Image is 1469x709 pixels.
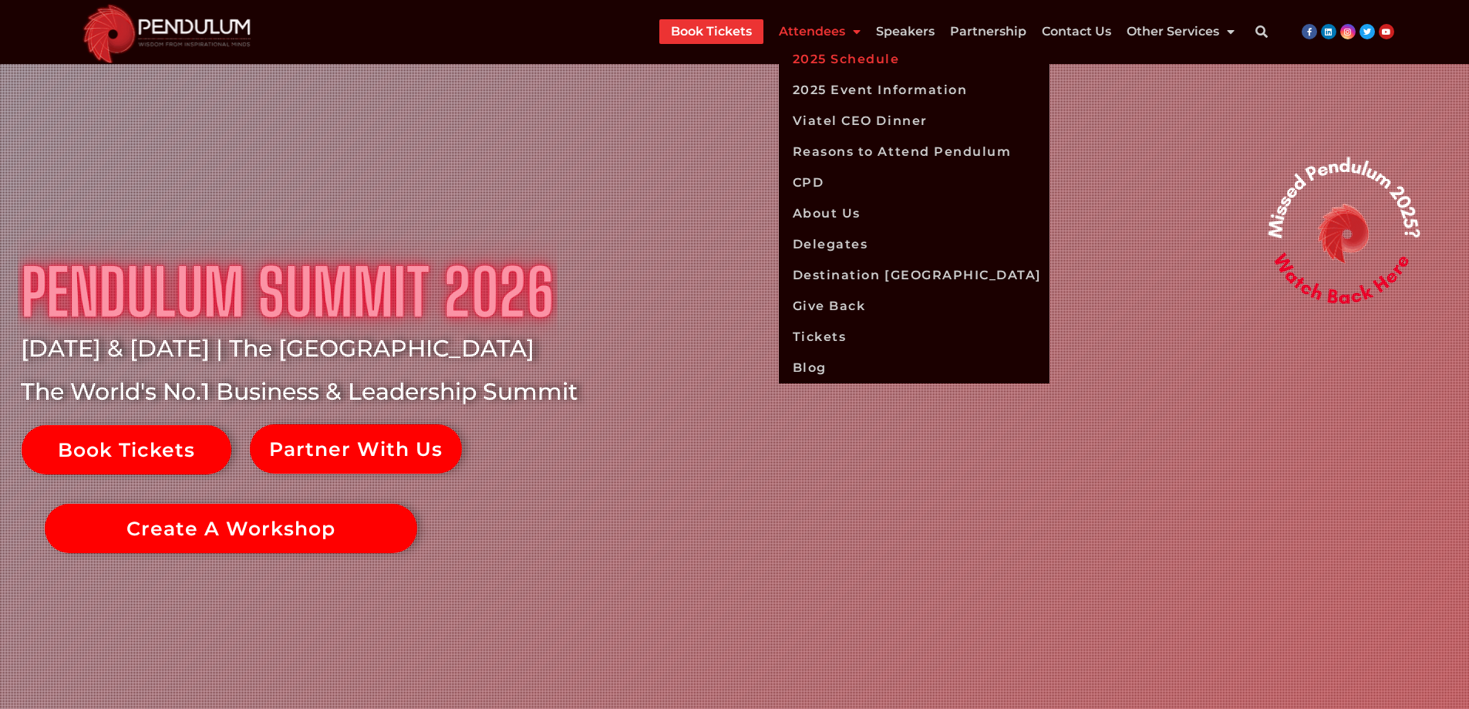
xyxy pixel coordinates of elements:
[779,106,1050,137] a: Viatel CEO Dinner
[779,137,1050,167] a: Reasons to Attend Pendulum
[779,44,1050,383] ul: Attendees
[779,75,1050,106] a: 2025 Event Information
[876,19,935,44] a: Speakers
[779,291,1050,322] a: Give Back
[779,353,1050,383] a: Blog
[1127,19,1235,44] a: Other Services
[779,167,1050,198] a: CPD
[779,198,1050,229] a: About Us
[1246,16,1277,47] div: Search
[950,19,1026,44] a: Partnership
[250,424,462,474] a: Partner With Us
[1042,19,1111,44] a: Contact Us
[8,572,266,701] iframe: Brevo live chat
[779,19,861,44] a: Attendees
[779,322,1050,353] a: Tickets
[45,504,417,553] a: Create A Workshop
[779,260,1050,291] a: Destination [GEOGRAPHIC_DATA]
[659,19,1235,44] nav: Menu
[21,373,584,410] rs-layer: The World's No.1 Business & Leadership Summit
[779,44,1050,75] a: 2025 Schedule
[671,19,752,44] a: Book Tickets
[779,229,1050,260] a: Delegates
[22,425,231,474] a: Book Tickets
